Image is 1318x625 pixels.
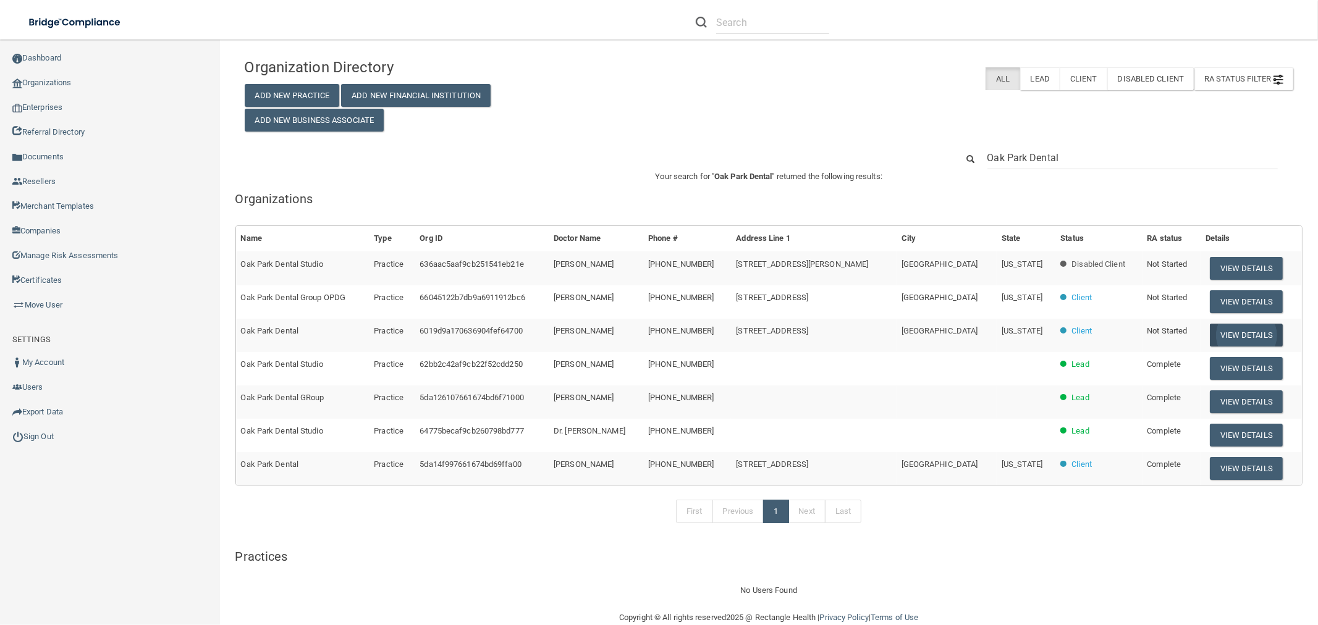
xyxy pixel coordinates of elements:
[12,54,22,64] img: ic_dashboard_dark.d01f4a41.png
[12,299,25,311] img: briefcase.64adab9b.png
[997,226,1055,251] th: State
[825,500,861,523] a: Last
[1210,424,1283,447] button: View Details
[549,226,643,251] th: Doctor Name
[736,459,808,469] span: [STREET_ADDRESS]
[1071,424,1089,438] p: Lead
[648,393,714,402] span: [PHONE_NUMBER]
[1210,257,1283,280] button: View Details
[19,10,132,35] img: bridge_compliance_login_screen.278c3ca4.svg
[12,104,22,112] img: enterprise.0d942306.png
[736,326,808,335] span: [STREET_ADDRESS]
[235,169,1303,184] p: Your search for " " returned the following results:
[554,259,614,269] span: [PERSON_NAME]
[241,259,323,269] span: Oak Park Dental Studio
[902,326,978,335] span: [GEOGRAPHIC_DATA]
[12,431,23,442] img: ic_power_dark.7ecde6b1.png
[731,226,896,251] th: Address Line 1
[235,550,1303,563] h5: Practices
[12,382,22,392] img: icon-users.e205127d.png
[1107,67,1194,90] label: Disabled Client
[420,293,525,302] span: 66045122b7db9a6911912bc6
[374,326,403,335] span: Practice
[341,84,491,107] button: Add New Financial Institution
[1002,293,1042,302] span: [US_STATE]
[420,393,523,402] span: 5da126107661674bd6f71000
[420,359,522,369] span: 62bb2c42af9cb22f52cdd250
[648,359,714,369] span: [PHONE_NUMBER]
[714,172,772,181] span: Oak Park Dental
[902,259,978,269] span: [GEOGRAPHIC_DATA]
[1147,259,1188,269] span: Not Started
[374,459,403,469] span: Practice
[420,459,521,469] span: 5da14f997661674bd69ffa00
[1210,357,1283,380] button: View Details
[820,613,869,622] a: Privacy Policy
[420,426,523,435] span: 64775becaf9cb260798bd777
[1147,293,1188,302] span: Not Started
[1002,326,1042,335] span: [US_STATE]
[902,459,978,469] span: [GEOGRAPHIC_DATA]
[241,459,299,469] span: Oak Park Dental
[1210,324,1283,346] button: View Details
[1071,290,1092,305] p: Client
[554,393,614,402] span: [PERSON_NAME]
[245,109,384,132] button: Add New Business Associate
[554,326,614,335] span: [PERSON_NAME]
[369,226,415,251] th: Type
[1060,67,1107,90] label: Client
[643,226,731,251] th: Phone #
[648,426,714,435] span: [PHONE_NUMBER]
[245,84,340,107] button: Add New Practice
[648,293,714,302] span: [PHONE_NUMBER]
[1210,457,1283,480] button: View Details
[1002,459,1042,469] span: [US_STATE]
[648,459,714,469] span: [PHONE_NUMBER]
[12,332,51,347] label: SETTINGS
[236,226,370,251] th: Name
[12,153,22,162] img: icon-documents.8dae5593.png
[1071,390,1089,405] p: Lead
[241,393,324,402] span: Oak Park Dental GRoup
[1055,226,1142,251] th: Status
[696,17,707,28] img: ic-search.3b580494.png
[241,293,346,302] span: Oak Park Dental Group OPDG
[554,426,625,435] span: Dr. [PERSON_NAME]
[648,326,714,335] span: [PHONE_NUMBER]
[1002,259,1042,269] span: [US_STATE]
[1274,75,1283,85] img: icon-filter@2x.21656d0b.png
[763,500,788,523] a: 1
[235,583,1303,598] div: No Users Found
[420,326,522,335] span: 6019d9a170636904fef64700
[415,226,549,251] th: Org ID
[986,67,1020,90] label: All
[736,293,808,302] span: [STREET_ADDRESS]
[554,293,614,302] span: [PERSON_NAME]
[374,359,403,369] span: Practice
[1147,459,1181,469] span: Complete
[374,426,403,435] span: Practice
[12,78,22,88] img: organization-icon.f8decf85.png
[1204,74,1283,83] span: RA Status Filter
[1201,226,1302,251] th: Details
[987,146,1278,169] input: Search
[1071,257,1125,272] p: Disabled Client
[1210,290,1283,313] button: View Details
[712,500,764,523] a: Previous
[902,293,978,302] span: [GEOGRAPHIC_DATA]
[12,358,22,367] img: ic_user_dark.df1a06c3.png
[374,293,403,302] span: Practice
[245,59,582,75] h4: Organization Directory
[374,393,403,402] span: Practice
[1071,357,1089,372] p: Lead
[871,613,918,622] a: Terms of Use
[241,326,299,335] span: Oak Park Dental
[1147,426,1181,435] span: Complete
[235,192,1303,206] h5: Organizations
[241,426,323,435] span: Oak Park Dental Studio
[554,359,614,369] span: [PERSON_NAME]
[374,259,403,269] span: Practice
[554,459,614,469] span: [PERSON_NAME]
[788,500,826,523] a: Next
[1147,393,1181,402] span: Complete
